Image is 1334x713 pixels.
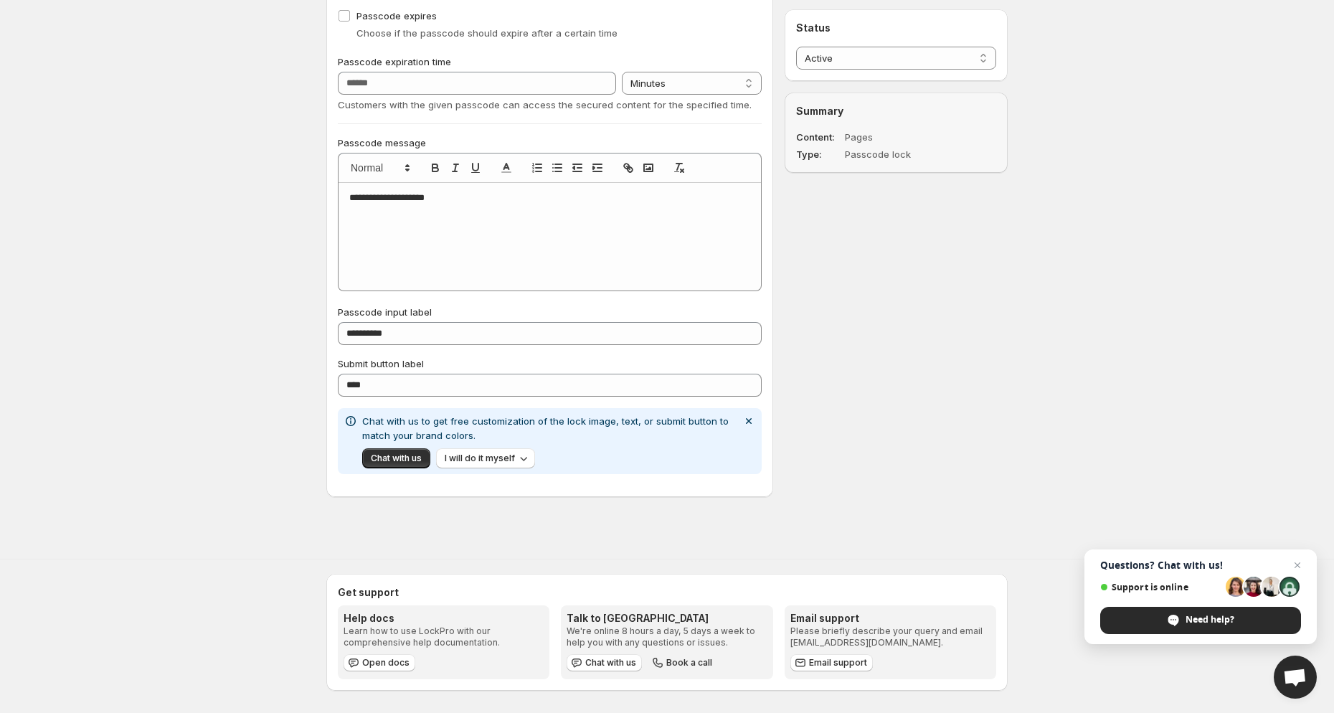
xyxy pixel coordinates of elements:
[567,654,642,671] button: Chat with us
[1100,559,1301,571] span: Questions? Chat with us!
[338,55,762,69] p: Passcode expiration time
[739,411,759,431] button: Dismiss notification
[1100,582,1221,592] span: Support is online
[338,98,762,112] p: Customers with the given passcode can access the secured content for the specified time.
[845,130,955,144] dd: Pages
[567,611,767,625] h3: Talk to [GEOGRAPHIC_DATA]
[585,657,636,669] span: Chat with us
[445,453,515,464] span: I will do it myself
[338,306,432,318] span: Passcode input label
[1100,607,1301,634] span: Need help?
[362,415,729,441] span: Chat with us to get free customization of the lock image, text, or submit button to match your br...
[790,654,873,671] a: Email support
[796,21,996,35] h2: Status
[1274,656,1317,699] a: Open chat
[344,611,544,625] h3: Help docs
[796,130,842,144] dt: Content:
[796,104,996,118] h2: Summary
[790,625,990,648] p: Please briefly describe your query and email [EMAIL_ADDRESS][DOMAIN_NAME].
[338,585,996,600] h2: Get support
[356,10,437,22] span: Passcode expires
[845,147,955,161] dd: Passcode lock
[790,611,990,625] h3: Email support
[809,657,867,669] span: Email support
[796,147,842,161] dt: Type:
[666,657,712,669] span: Book a call
[648,654,718,671] button: Book a call
[356,27,618,39] span: Choose if the passcode should expire after a certain time
[436,448,535,468] button: I will do it myself
[1186,613,1234,626] span: Need help?
[362,657,410,669] span: Open docs
[344,654,415,671] a: Open docs
[371,453,422,464] span: Chat with us
[338,136,762,150] p: Passcode message
[362,448,430,468] button: Chat with us
[344,625,544,648] p: Learn how to use LockPro with our comprehensive help documentation.
[567,625,767,648] p: We're online 8 hours a day, 5 days a week to help you with any questions or issues.
[338,358,424,369] span: Submit button label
